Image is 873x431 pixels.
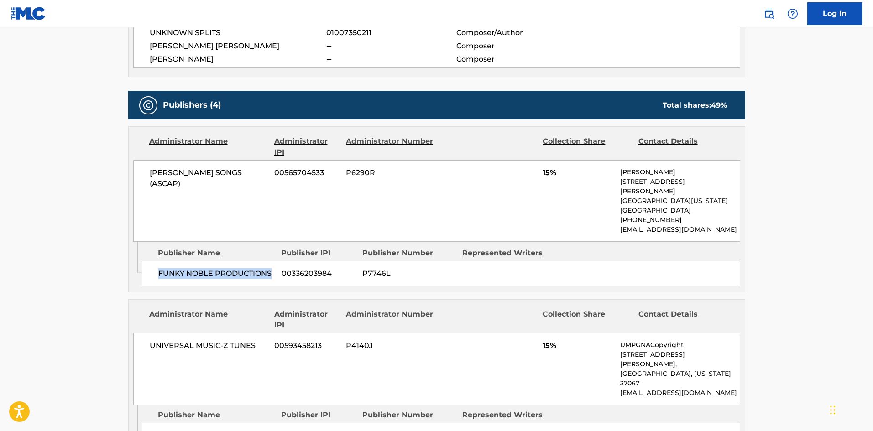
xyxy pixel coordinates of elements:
div: Publisher Name [158,410,274,421]
div: Contact Details [638,136,727,158]
span: 00565704533 [274,167,339,178]
span: P6290R [346,167,434,178]
div: Publisher IPI [281,410,355,421]
span: [PERSON_NAME] SONGS (ASCAP) [150,167,268,189]
span: Composer [456,41,575,52]
p: [PHONE_NUMBER] [620,215,739,225]
span: UNKNOWN SPLITS [150,27,327,38]
div: Drag [830,396,836,424]
p: [EMAIL_ADDRESS][DOMAIN_NAME] [620,225,739,234]
div: Publisher Number [362,410,455,421]
img: search [763,8,774,19]
span: 15% [543,167,613,178]
span: 00593458213 [274,340,339,351]
div: Administrator Name [149,309,267,331]
div: Administrator IPI [274,309,339,331]
span: 01007350211 [326,27,456,38]
span: 15% [543,340,613,351]
a: Log In [807,2,862,25]
p: UMPGNACopyright [620,340,739,350]
span: 49 % [711,101,727,109]
p: [PERSON_NAME] [620,167,739,177]
div: Publisher Name [158,248,274,259]
span: P7746L [362,268,455,279]
div: Contact Details [638,309,727,331]
span: UNIVERSAL MUSIC-Z TUNES [150,340,268,351]
span: [PERSON_NAME] [150,54,327,65]
div: Administrator Name [149,136,267,158]
span: Composer [456,54,575,65]
img: help [787,8,798,19]
a: Public Search [760,5,778,23]
div: Represented Writers [462,410,555,421]
div: Publisher Number [362,248,455,259]
div: Help [784,5,802,23]
div: Publisher IPI [281,248,355,259]
h5: Publishers (4) [163,100,221,110]
p: [STREET_ADDRESS][PERSON_NAME], [620,350,739,369]
div: Administrator IPI [274,136,339,158]
div: Administrator Number [346,309,434,331]
div: Collection Share [543,309,631,331]
div: Represented Writers [462,248,555,259]
span: 00336203984 [282,268,355,279]
span: -- [326,54,456,65]
p: [STREET_ADDRESS][PERSON_NAME] [620,177,739,196]
span: FUNKY NOBLE PRODUCTIONS [158,268,275,279]
span: Composer/Author [456,27,575,38]
div: Administrator Number [346,136,434,158]
iframe: Chat Widget [827,387,873,431]
div: Total shares: [663,100,727,111]
p: [GEOGRAPHIC_DATA][US_STATE] [620,196,739,206]
span: [PERSON_NAME] [PERSON_NAME] [150,41,327,52]
p: [EMAIL_ADDRESS][DOMAIN_NAME] [620,388,739,398]
span: -- [326,41,456,52]
div: Collection Share [543,136,631,158]
img: Publishers [143,100,154,111]
p: [GEOGRAPHIC_DATA], [US_STATE] 37067 [620,369,739,388]
img: MLC Logo [11,7,46,20]
p: [GEOGRAPHIC_DATA] [620,206,739,215]
span: P4140J [346,340,434,351]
